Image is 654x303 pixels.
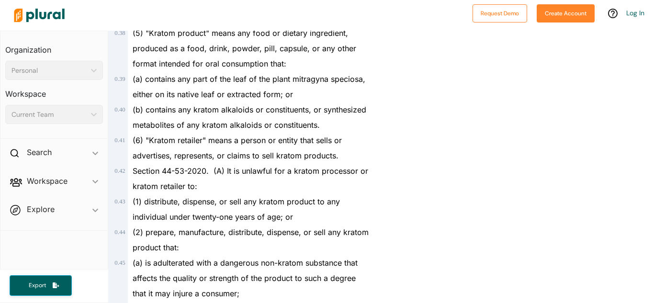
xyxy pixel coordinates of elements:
[114,76,125,82] span: 0 . 39
[10,275,72,296] button: Export
[537,4,595,22] button: Create Account
[27,147,52,157] h2: Search
[114,259,125,266] span: 0 . 45
[133,74,365,99] span: (a) contains any part of the leaf of the plant mitragyna speciosa, either on its native leaf or e...
[114,229,125,236] span: 0 . 44
[626,9,644,17] a: Log In
[22,281,53,290] span: Export
[11,110,87,120] div: Current Team
[133,135,342,160] span: (6) "Kratom retailer" means a person or entity that sells or advertises, represents, or claims to...
[537,8,595,18] a: Create Account
[473,8,527,18] a: Request Demo
[114,168,125,174] span: 0 . 42
[133,227,369,252] span: (2) prepare, manufacture, distribute, dispense, or sell any kratom product that:
[473,4,527,22] button: Request Demo
[133,166,368,191] span: Section 44-53-2020. (A) It is unlawful for a kratom processor or kratom retailer to:
[5,80,103,101] h3: Workspace
[133,28,356,68] span: (5) "Kratom product" means any food or dietary ingredient, produced as a food, drink, powder, pil...
[114,137,125,144] span: 0 . 41
[11,66,87,76] div: Personal
[133,105,366,130] span: (b) contains any kratom alkaloids or constituents, or synthesized metabolites of any kratom alkal...
[133,258,358,298] span: (a) is adulterated with a dangerous non-kratom substance that affects the quality or strength of ...
[133,197,340,222] span: (1) distribute, dispense, or sell any kratom product to any individual under twenty-one years of ...
[114,198,125,205] span: 0 . 43
[114,30,125,36] span: 0 . 38
[5,36,103,57] h3: Organization
[114,106,125,113] span: 0 . 40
